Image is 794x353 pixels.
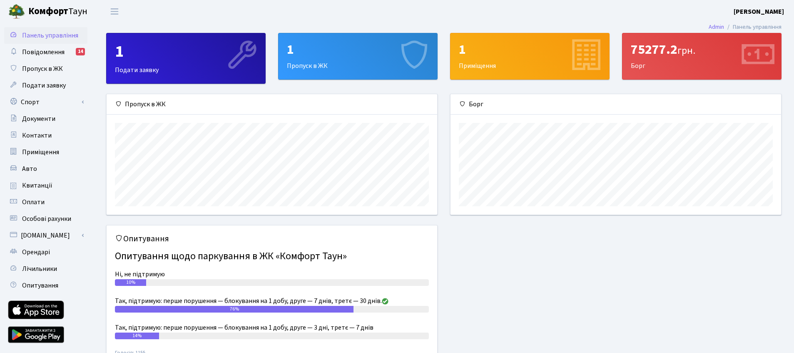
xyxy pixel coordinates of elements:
[459,42,601,58] div: 1
[22,48,65,57] span: Повідомлення
[4,177,87,194] a: Квитанції
[4,260,87,277] a: Лічильники
[4,110,87,127] a: Документи
[115,333,159,339] div: 14%
[115,269,429,279] div: Ні, не підтримую
[76,48,85,55] div: 14
[4,144,87,160] a: Приміщення
[115,323,429,333] div: Так, підтримую: перше порушення — блокування на 1 добу, друге — 3 дні, третє — 7 днів
[22,148,59,157] span: Приміщення
[8,3,25,20] img: logo.png
[115,247,429,266] h4: Опитування щодо паркування в ЖК «Комфорт Таун»
[107,94,437,115] div: Пропуск в ЖК
[22,131,52,140] span: Контакти
[4,227,87,244] a: [DOMAIN_NAME]
[22,248,50,257] span: Орендарі
[4,77,87,94] a: Подати заявку
[4,160,87,177] a: Авто
[4,27,87,44] a: Панель управління
[115,42,257,62] div: 1
[104,5,125,18] button: Переключити навігацію
[115,296,429,306] div: Так, підтримую: перше порушення — блокування на 1 добу, друге — 7 днів, третє — 30 днів.
[115,306,353,313] div: 76%
[22,198,45,207] span: Оплати
[4,60,87,77] a: Пропуск в ЖК
[451,94,781,115] div: Борг
[734,7,784,16] b: [PERSON_NAME]
[106,33,266,84] a: 1Подати заявку
[279,33,437,79] div: Пропуск в ЖК
[22,114,55,123] span: Документи
[4,277,87,294] a: Опитування
[115,279,146,286] div: 10%
[4,210,87,227] a: Особові рахунки
[4,127,87,144] a: Контакти
[696,18,794,36] nav: breadcrumb
[4,44,87,60] a: Повідомлення14
[22,164,37,173] span: Авто
[4,194,87,210] a: Оплати
[28,5,87,19] span: Таун
[22,214,71,223] span: Особові рахунки
[22,81,66,90] span: Подати заявку
[22,31,78,40] span: Панель управління
[22,281,58,290] span: Опитування
[28,5,68,18] b: Комфорт
[4,94,87,110] a: Спорт
[115,234,429,244] h5: Опитування
[22,264,57,273] span: Лічильники
[734,7,784,17] a: [PERSON_NAME]
[677,43,695,58] span: грн.
[22,181,52,190] span: Квитанції
[709,23,724,31] a: Admin
[107,33,265,83] div: Подати заявку
[287,42,429,58] div: 1
[631,42,773,58] div: 75277.2
[724,23,782,32] li: Панель управління
[278,33,438,80] a: 1Пропуск в ЖК
[451,33,609,79] div: Приміщення
[22,64,63,73] span: Пропуск в ЖК
[4,244,87,260] a: Орендарі
[622,33,781,79] div: Борг
[450,33,610,80] a: 1Приміщення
